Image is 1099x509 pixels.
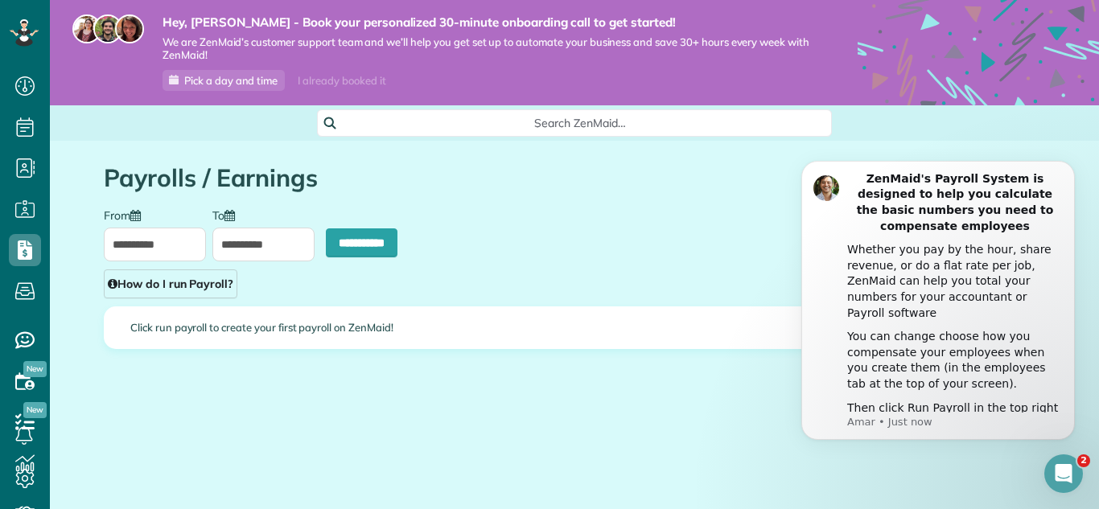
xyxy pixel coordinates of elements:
span: Pick a day and time [184,74,278,87]
span: New [23,361,47,377]
label: From [104,207,149,221]
img: maria-72a9807cf96188c08ef61303f053569d2e2a8a1cde33d635c8a3ac13582a053d.jpg [72,14,101,43]
img: jorge-587dff0eeaa6aab1f244e6dc62b8924c3b6ad411094392a53c71c6c4a576187d.jpg [93,14,122,43]
span: New [23,402,47,418]
a: How do I run Payroll? [104,269,237,298]
label: To [212,207,243,221]
div: I already booked it [288,71,395,91]
iframe: Intercom live chat [1044,454,1083,493]
strong: Hey, [PERSON_NAME] - Book your personalized 30-minute onboarding call to get started! [163,14,809,31]
div: Click run payroll to create your first payroll on ZenMaid! [105,307,1044,348]
span: 2 [1077,454,1090,467]
iframe: Intercom notifications message [777,149,1099,466]
img: michelle-19f622bdf1676172e81f8f8fba1fb50e276960ebfe0243fe18214015130c80e4.jpg [115,14,144,43]
a: Pick a day and time [163,70,285,91]
h1: Payrolls / Earnings [104,165,1045,191]
span: We are ZenMaid’s customer support team and we’ll help you get set up to automate your business an... [163,35,809,63]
